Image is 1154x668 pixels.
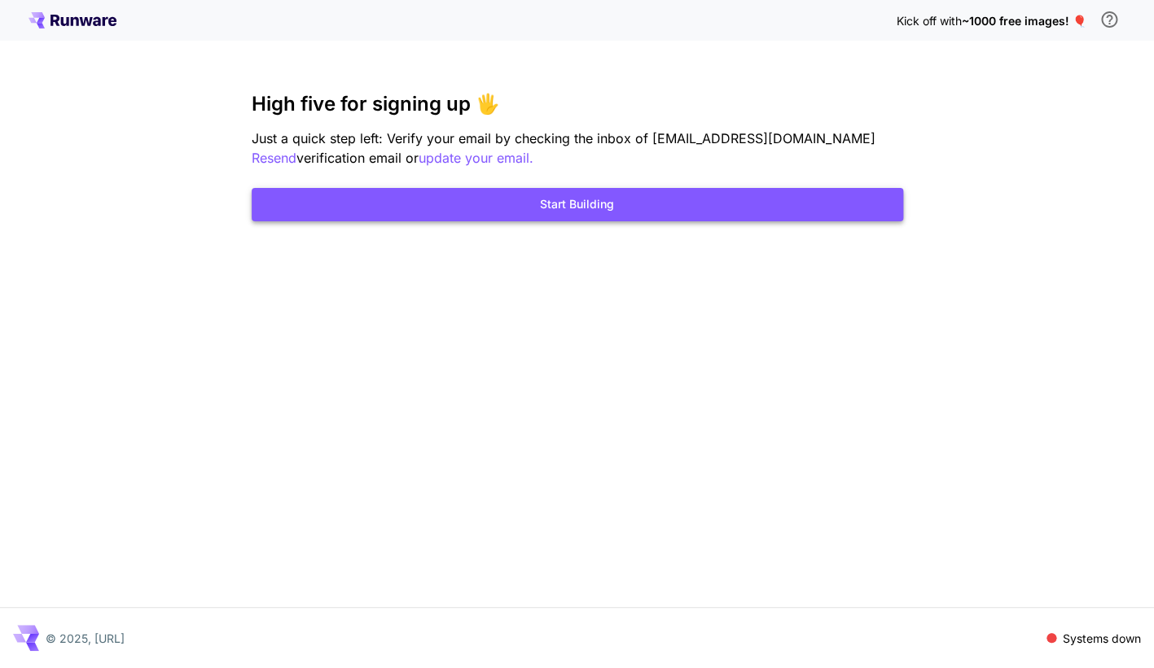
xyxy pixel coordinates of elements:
[46,630,125,647] p: © 2025, [URL]
[419,148,533,168] button: update your email.
[252,93,903,116] h3: High five for signing up 🖐️
[897,14,962,28] span: Kick off with
[296,150,419,166] span: verification email or
[252,188,903,221] button: Start Building
[252,148,296,168] button: Resend
[962,14,1086,28] span: ~1000 free images! 🎈
[1063,630,1141,647] p: Systems down
[1093,3,1125,36] button: In order to qualify for free credit, you need to sign up with a business email address and click ...
[252,130,875,146] span: Just a quick step left: Verify your email by checking the inbox of [EMAIL_ADDRESS][DOMAIN_NAME]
